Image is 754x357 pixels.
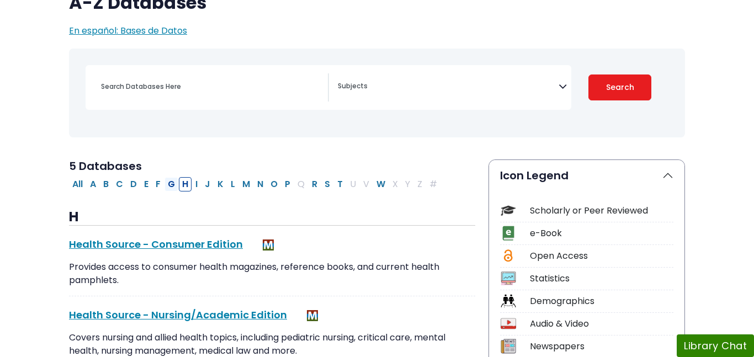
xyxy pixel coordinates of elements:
button: Library Chat [677,334,754,357]
a: Health Source - Consumer Edition [69,237,243,251]
button: Filter Results I [192,177,201,191]
input: Search database by title or keyword [94,78,328,94]
img: Icon Open Access [501,248,515,263]
a: Health Source - Nursing/Academic Edition [69,308,287,322]
textarea: Search [338,83,559,92]
div: Statistics [530,272,673,285]
a: En español: Bases de Datos [69,24,187,37]
div: Newspapers [530,340,673,353]
button: Submit for Search Results [588,74,651,100]
div: e-Book [530,227,673,240]
h3: H [69,209,475,226]
button: Filter Results A [87,177,99,191]
div: Scholarly or Peer Reviewed [530,204,673,217]
button: Filter Results C [113,177,126,191]
img: Icon Audio & Video [501,316,516,331]
div: Audio & Video [530,317,673,331]
img: Icon Demographics [501,294,516,308]
button: Icon Legend [489,160,684,191]
button: Filter Results E [141,177,152,191]
img: MeL (Michigan electronic Library) [307,310,318,321]
img: Icon e-Book [501,226,516,241]
button: Filter Results H [179,177,192,191]
img: Icon Newspapers [501,339,516,354]
button: Filter Results K [214,177,227,191]
img: Icon Statistics [501,271,516,286]
button: All [69,177,86,191]
span: 5 Databases [69,158,142,174]
button: Filter Results G [164,177,178,191]
button: Filter Results O [267,177,281,191]
div: Open Access [530,249,673,263]
button: Filter Results N [254,177,267,191]
button: Filter Results W [373,177,389,191]
button: Filter Results T [334,177,346,191]
p: Provides access to consumer health magazines, reference books, and current health pamphlets. [69,260,475,287]
button: Filter Results F [152,177,164,191]
img: Icon Scholarly or Peer Reviewed [501,203,516,218]
button: Filter Results B [100,177,112,191]
div: Demographics [530,295,673,308]
button: Filter Results S [321,177,333,191]
button: Filter Results R [309,177,321,191]
div: Alpha-list to filter by first letter of database name [69,177,442,190]
button: Filter Results M [239,177,253,191]
button: Filter Results P [282,177,294,191]
button: Filter Results D [127,177,140,191]
img: MeL (Michigan electronic Library) [263,239,274,251]
button: Filter Results J [201,177,214,191]
button: Filter Results L [227,177,238,191]
nav: Search filters [69,49,685,137]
